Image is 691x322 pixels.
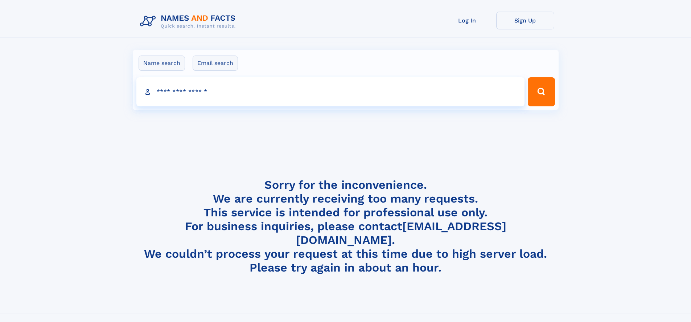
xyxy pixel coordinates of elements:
[193,56,238,71] label: Email search
[139,56,185,71] label: Name search
[438,12,496,29] a: Log In
[296,219,506,247] a: [EMAIL_ADDRESS][DOMAIN_NAME]
[137,12,242,31] img: Logo Names and Facts
[528,77,555,106] button: Search Button
[496,12,554,29] a: Sign Up
[137,178,554,275] h4: Sorry for the inconvenience. We are currently receiving too many requests. This service is intend...
[136,77,525,106] input: search input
